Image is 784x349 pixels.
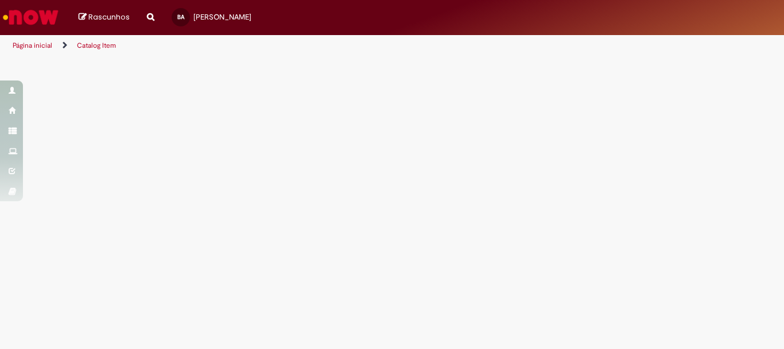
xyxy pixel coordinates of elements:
img: ServiceNow [1,6,60,29]
a: Página inicial [13,41,52,50]
span: BA [177,13,184,21]
ul: Trilhas de página [9,35,514,56]
a: Catalog Item [77,41,116,50]
span: [PERSON_NAME] [193,12,251,22]
span: Rascunhos [88,11,130,22]
a: Rascunhos [79,12,130,23]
